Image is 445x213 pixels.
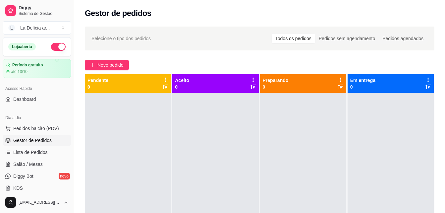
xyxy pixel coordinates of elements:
[3,147,71,158] a: Lista de Pedidos
[51,43,66,51] button: Alterar Status
[350,84,375,90] p: 0
[3,183,71,193] a: KDS
[87,77,108,84] p: Pendente
[3,3,71,19] a: DiggySistema de Gestão
[13,125,59,132] span: Pedidos balcão (PDV)
[175,77,189,84] p: Aceito
[19,5,69,11] span: Diggy
[379,34,427,43] div: Pedidos agendados
[12,63,43,68] article: Período gratuito
[175,84,189,90] p: 0
[91,35,151,42] span: Selecione o tipo dos pedidos
[3,59,71,78] a: Período gratuitoaté 13/10
[13,185,23,191] span: KDS
[3,159,71,170] a: Salão / Mesas
[13,137,52,144] span: Gestor de Pedidos
[3,123,71,134] button: Pedidos balcão (PDV)
[90,63,95,67] span: plus
[19,200,61,205] span: [EMAIL_ADDRESS][DOMAIN_NAME]
[85,60,129,70] button: Novo pedido
[3,83,71,94] div: Acesso Rápido
[263,77,289,84] p: Preparando
[315,34,379,43] div: Pedidos sem agendamento
[13,173,33,179] span: Diggy Bot
[97,61,124,69] span: Novo pedido
[350,77,375,84] p: Em entrega
[3,21,71,35] button: Select a team
[13,161,43,168] span: Salão / Mesas
[87,84,108,90] p: 0
[13,96,36,103] span: Dashboard
[3,171,71,181] a: Diggy Botnovo
[272,34,315,43] div: Todos os pedidos
[85,8,151,19] h2: Gestor de pedidos
[8,25,15,31] span: L
[3,94,71,105] a: Dashboard
[263,84,289,90] p: 0
[11,69,28,74] article: até 13/10
[20,25,50,31] div: La Delícia ar ...
[13,149,48,156] span: Lista de Pedidos
[3,112,71,123] div: Dia a dia
[3,135,71,146] a: Gestor de Pedidos
[8,43,36,50] div: Loja aberta
[3,194,71,210] button: [EMAIL_ADDRESS][DOMAIN_NAME]
[19,11,69,16] span: Sistema de Gestão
